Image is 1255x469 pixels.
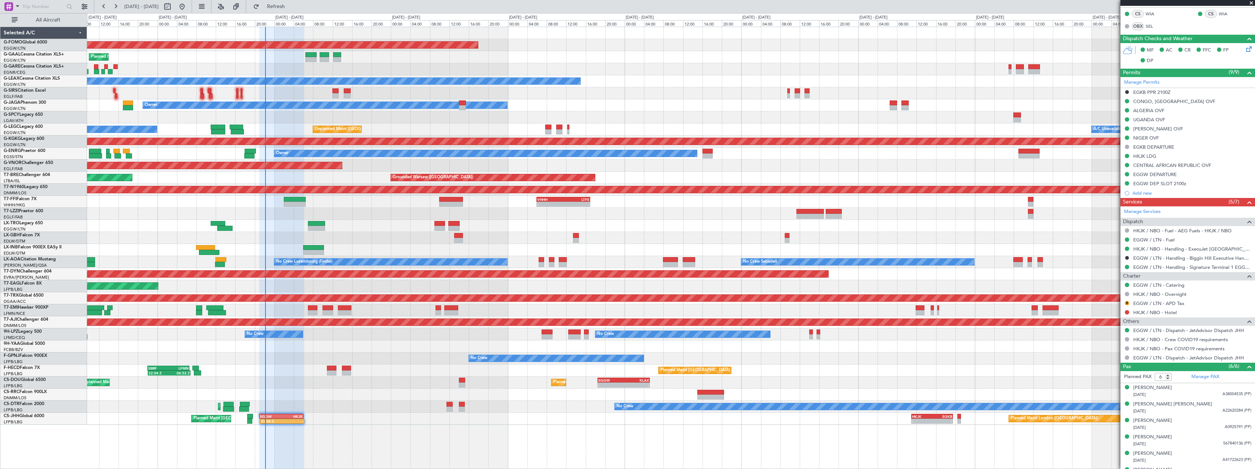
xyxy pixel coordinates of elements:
span: [DATE] [1133,408,1146,414]
a: EGLF/FAB [4,214,23,220]
a: LFPB/LBG [4,287,23,292]
div: CONGO, [GEOGRAPHIC_DATA] OVF [1133,98,1215,104]
span: G-KGKG [4,137,21,141]
div: 16:00 [1053,20,1072,27]
span: CR [1184,47,1191,54]
span: AC [1166,47,1172,54]
a: EGGW / LTN - Catering [1133,282,1184,288]
span: G-SPCY [4,113,19,117]
a: EGGW/LTN [4,58,26,63]
div: [DATE] - [DATE] [509,15,537,21]
span: MF [1147,47,1154,54]
div: Unplanned Maint [GEOGRAPHIC_DATA] ([GEOGRAPHIC_DATA]) [315,124,435,135]
a: EGGW / LTN - Handling - Signature Terminal 1 EGGW / LTN [1133,264,1251,270]
div: 08:00 [430,20,449,27]
span: G-GAAL [4,52,20,57]
a: CS-DTRFalcon 2000 [4,402,44,406]
div: - [598,383,624,387]
div: - [282,419,304,423]
div: [DATE] - [DATE] [88,15,117,21]
div: [PERSON_NAME] OVF [1133,126,1183,132]
span: T7-BRE [4,173,19,177]
div: Planned Maint [GEOGRAPHIC_DATA] ([GEOGRAPHIC_DATA]) [193,413,309,424]
span: G-VNOR [4,161,22,165]
span: 9H-LPZ [4,329,18,334]
a: HKJK / NBO - Pax COVID19 requirements [1133,346,1225,352]
div: [DATE] - [DATE] [1093,15,1121,21]
div: 08:00 [547,20,566,27]
a: LFPB/LBG [4,419,23,425]
a: F-HECDFalcon 7X [4,366,40,370]
a: HKJK / NBO - Fuel - AEG Fuels - HKJK / NBO [1133,228,1232,234]
div: [DATE] - [DATE] [742,15,770,21]
div: 04:00 [761,20,780,27]
a: CS-JHHGlobal 6000 [4,414,44,418]
div: NIGER OVF [1133,135,1159,141]
div: [PERSON_NAME] [PERSON_NAME] [1133,401,1212,408]
span: T7-TRX [4,293,19,298]
div: UGANDA OVF [1133,117,1165,123]
button: R [1125,301,1129,305]
div: 00:00 [975,20,994,27]
div: 12:00 [916,20,936,27]
a: EDLW/DTM [4,251,25,256]
div: 04:00 [294,20,313,27]
div: 20:00 [722,20,741,27]
span: T7-FFI [4,197,16,201]
a: EGGW / LTN - Fuel [1133,237,1175,243]
a: T7-EMIHawker 900XP [4,305,48,310]
div: 20:00 [956,20,975,27]
span: 9H-YAA [4,342,20,346]
a: LGAV/ATH [4,118,23,123]
div: 08:00 [80,20,99,27]
span: G-JAGA [4,100,20,105]
button: All Aircraft [8,14,79,26]
a: EGLF/FAB [4,94,23,99]
a: FCBB/BZV [4,347,23,352]
span: CS-RRC [4,390,19,394]
div: 04:00 [878,20,897,27]
a: CS-DOUGlobal 6500 [4,378,46,382]
span: T7-EMI [4,305,18,310]
div: EGGW DEP SLOT 2100z [1133,180,1186,187]
div: 00:00 [508,20,527,27]
div: CS [1132,10,1144,18]
a: LFPB/LBG [4,371,23,377]
a: 9H-LPZLegacy 500 [4,329,42,334]
div: LFMN [168,366,188,370]
a: EGGW/LTN [4,82,26,87]
span: DP [1147,57,1153,65]
div: EGGW [260,414,282,419]
a: LFPB/LBG [4,383,23,389]
a: [PERSON_NAME]/QSA [4,263,47,268]
div: 16:00 [702,20,722,27]
label: Planned PAX [1124,373,1152,381]
span: G-LEAX [4,76,19,81]
a: WIA [1146,11,1162,17]
div: Planned Maint [91,52,118,62]
div: 16:00 [586,20,605,27]
a: SEL [1146,23,1162,30]
span: G-LEGC [4,125,19,129]
div: CENTRAL AFRICAN REPUBLIC OVF [1133,162,1211,168]
div: Planned Maint [GEOGRAPHIC_DATA] ([GEOGRAPHIC_DATA]) [553,377,668,388]
div: 20:00 [488,20,508,27]
div: LTFE [564,197,589,202]
a: LFMD/CEQ [4,335,25,340]
div: 20:00 [605,20,625,27]
div: 16:00 [469,20,488,27]
div: 00:00 [625,20,644,27]
div: HKJK LDG [1133,153,1156,159]
span: Permits [1123,69,1140,77]
div: Add new [1132,190,1251,196]
a: VHHH/HKG [4,202,25,208]
a: DNMM/LOS [4,395,26,401]
span: G-FOMO [4,40,22,45]
div: 04:00 [994,20,1014,27]
div: A/C Unavailable [GEOGRAPHIC_DATA] ([GEOGRAPHIC_DATA]) [1093,124,1212,135]
a: Manage Permits [1124,79,1160,86]
span: [DATE] [1133,441,1146,447]
div: 12:00 [216,20,235,27]
div: 20:00 [838,20,858,27]
div: KLAX [624,378,649,382]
